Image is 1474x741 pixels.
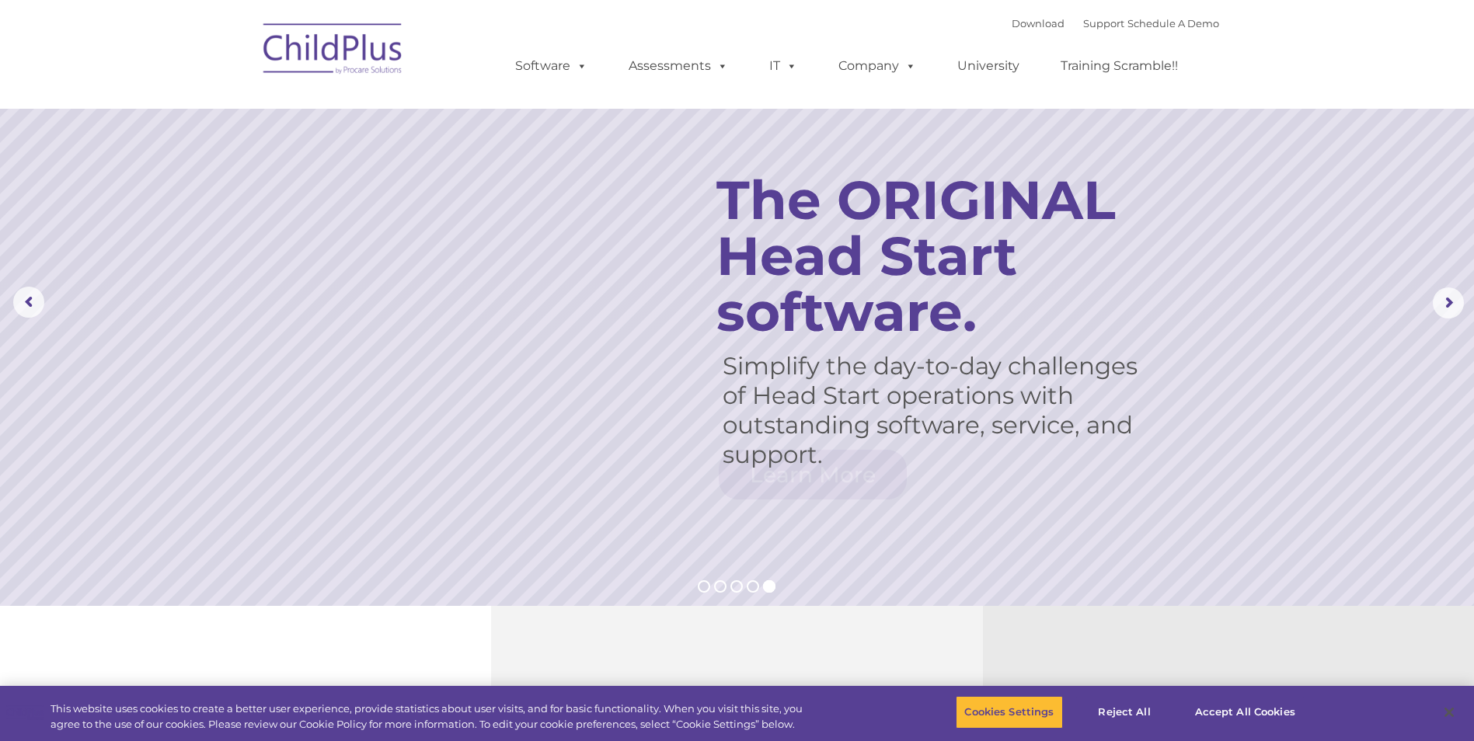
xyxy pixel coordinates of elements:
[1076,696,1173,729] button: Reject All
[51,701,810,732] div: This website uses cookies to create a better user experience, provide statistics about user visit...
[823,50,932,82] a: Company
[754,50,813,82] a: IT
[500,50,603,82] a: Software
[256,12,411,90] img: ChildPlus by Procare Solutions
[716,172,1176,339] rs-layer: The ORIGINAL Head Start software.
[1083,17,1124,30] a: Support
[956,696,1062,729] button: Cookies Settings
[719,450,907,499] a: Learn More
[613,50,744,82] a: Assessments
[1187,696,1304,729] button: Accept All Cookies
[1432,695,1466,729] button: Close
[216,103,263,114] span: Last name
[1012,17,1219,30] font: |
[1012,17,1065,30] a: Download
[1045,50,1193,82] a: Training Scramble!!
[216,166,282,178] span: Phone number
[1127,17,1219,30] a: Schedule A Demo
[942,50,1035,82] a: University
[723,351,1154,469] rs-layer: Simplify the day-to-day challenges of Head Start operations with outstanding software, service, a...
